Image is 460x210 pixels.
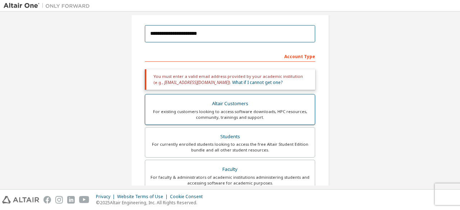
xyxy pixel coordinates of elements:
[96,194,117,200] div: Privacy
[149,109,310,120] div: For existing customers looking to access software downloads, HPC resources, community, trainings ...
[149,174,310,186] div: For faculty & administrators of academic institutions administering students and accessing softwa...
[4,2,93,9] img: Altair One
[117,194,170,200] div: Website Terms of Use
[149,164,310,174] div: Faculty
[96,200,207,206] p: © 2025 Altair Engineering, Inc. All Rights Reserved.
[232,79,282,85] a: What if I cannot get one?
[149,141,310,153] div: For currently enrolled students looking to access the free Altair Student Edition bundle and all ...
[2,196,39,204] img: altair_logo.svg
[79,196,89,204] img: youtube.svg
[43,196,51,204] img: facebook.svg
[55,196,63,204] img: instagram.svg
[149,132,310,142] div: Students
[164,79,229,85] span: [EMAIL_ADDRESS][DOMAIN_NAME]
[145,69,315,90] div: You must enter a valid email address provided by your academic institution (e.g., ).
[67,196,75,204] img: linkedin.svg
[145,50,315,62] div: Account Type
[149,99,310,109] div: Altair Customers
[170,194,207,200] div: Cookie Consent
